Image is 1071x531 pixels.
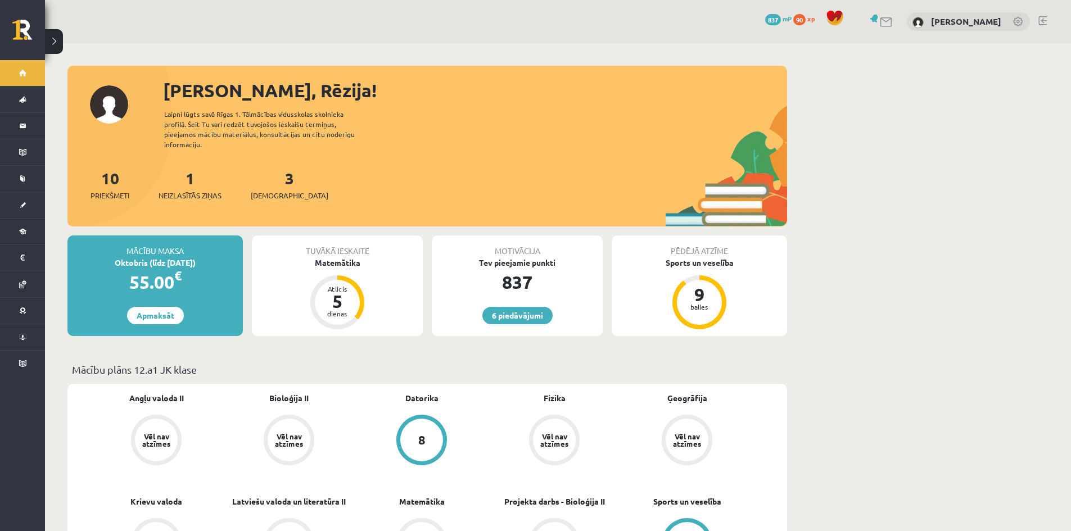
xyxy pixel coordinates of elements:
a: Fizika [544,392,566,404]
div: balles [683,303,716,310]
div: Atlicis [320,285,354,292]
div: 8 [418,434,426,446]
a: Datorika [405,392,439,404]
a: Apmaksāt [127,307,184,324]
div: Vēl nav atzīmes [141,433,172,447]
a: Vēl nav atzīmes [488,415,621,468]
a: Ģeogrāfija [667,392,707,404]
a: 8 [355,415,488,468]
span: 837 [765,14,781,25]
div: Tev pieejamie punkti [432,257,603,269]
span: € [174,267,182,284]
div: Vēl nav atzīmes [539,433,570,447]
div: dienas [320,310,354,317]
span: 90 [793,14,806,25]
div: Tuvākā ieskaite [252,235,423,257]
a: 10Priekšmeti [91,168,129,201]
a: Angļu valoda II [129,392,184,404]
div: Mācību maksa [67,235,243,257]
a: Sports un veselība 9 balles [612,257,787,331]
a: Latviešu valoda un literatūra II [232,496,346,507]
a: Rīgas 1. Tālmācības vidusskola [12,20,45,48]
div: Vēl nav atzīmes [671,433,703,447]
div: Motivācija [432,235,603,257]
a: 837 mP [765,14,792,23]
img: Rēzija Gerenovska [912,17,924,28]
div: 55.00 [67,269,243,296]
a: [PERSON_NAME] [931,16,1001,27]
div: 5 [320,292,354,310]
a: 6 piedāvājumi [482,307,553,324]
div: [PERSON_NAME], Rēzija! [163,77,787,104]
a: Krievu valoda [130,496,182,507]
a: 90 xp [793,14,820,23]
div: Oktobris (līdz [DATE]) [67,257,243,269]
div: Laipni lūgts savā Rīgas 1. Tālmācības vidusskolas skolnieka profilā. Šeit Tu vari redzēt tuvojošo... [164,109,374,149]
a: Matemātika [399,496,445,507]
div: Pēdējā atzīme [612,235,787,257]
a: Sports un veselība [653,496,721,507]
a: Matemātika Atlicis 5 dienas [252,257,423,331]
a: Vēl nav atzīmes [621,415,753,468]
a: Bioloģija II [269,392,309,404]
div: Matemātika [252,257,423,269]
div: Vēl nav atzīmes [273,433,305,447]
a: Projekta darbs - Bioloģija II [504,496,605,507]
span: [DEMOGRAPHIC_DATA] [251,190,328,201]
a: 3[DEMOGRAPHIC_DATA] [251,168,328,201]
div: 837 [432,269,603,296]
span: Priekšmeti [91,190,129,201]
div: 9 [683,285,716,303]
span: xp [807,14,815,23]
a: Vēl nav atzīmes [90,415,223,468]
a: Vēl nav atzīmes [223,415,355,468]
div: Sports un veselība [612,257,787,269]
a: 1Neizlasītās ziņas [159,168,222,201]
p: Mācību plāns 12.a1 JK klase [72,362,783,377]
span: mP [783,14,792,23]
span: Neizlasītās ziņas [159,190,222,201]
